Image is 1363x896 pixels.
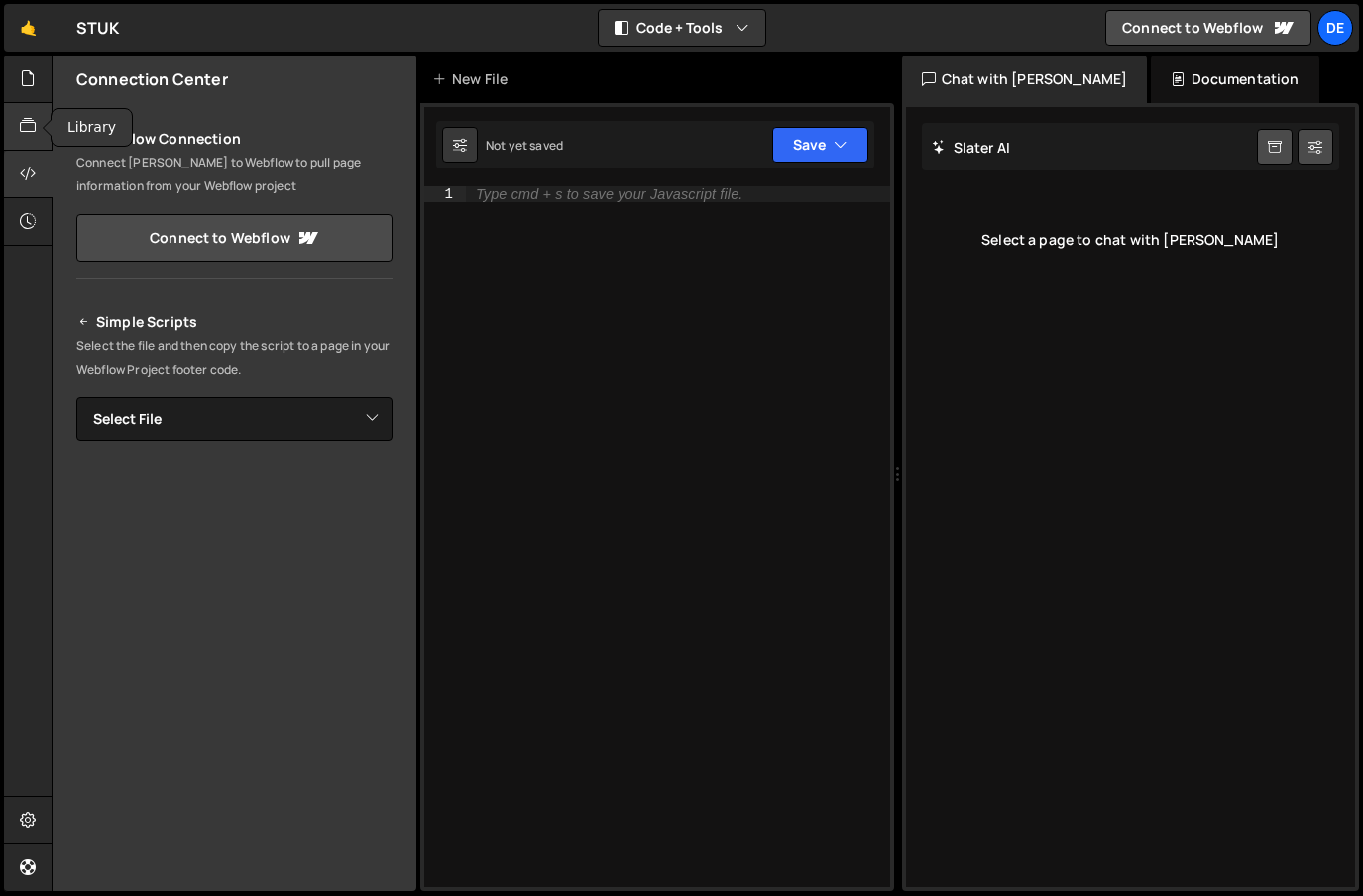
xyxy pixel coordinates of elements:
[76,127,393,151] h2: Webflow Connection
[1151,56,1318,103] div: Documentation
[76,474,395,652] iframe: YouTube video player
[902,56,1148,103] div: Chat with [PERSON_NAME]
[772,127,868,163] button: Save
[76,665,395,843] iframe: YouTube video player
[486,137,563,154] div: Not yet saved
[76,310,393,334] h2: Simple Scripts
[76,214,393,262] a: Connect to Webflow
[424,186,466,202] div: 1
[932,138,1011,157] h2: Slater AI
[52,109,132,146] div: Library
[432,69,515,89] div: New File
[599,10,765,46] button: Code + Tools
[76,68,228,90] h2: Connection Center
[76,16,120,40] div: STUK
[1105,10,1311,46] a: Connect to Webflow
[4,4,53,52] a: 🤙
[922,200,1340,280] div: Select a page to chat with [PERSON_NAME]
[76,151,393,198] p: Connect [PERSON_NAME] to Webflow to pull page information from your Webflow project
[1317,10,1353,46] a: De
[76,334,393,382] p: Select the file and then copy the script to a page in your Webflow Project footer code.
[476,187,742,201] div: Type cmd + s to save your Javascript file.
